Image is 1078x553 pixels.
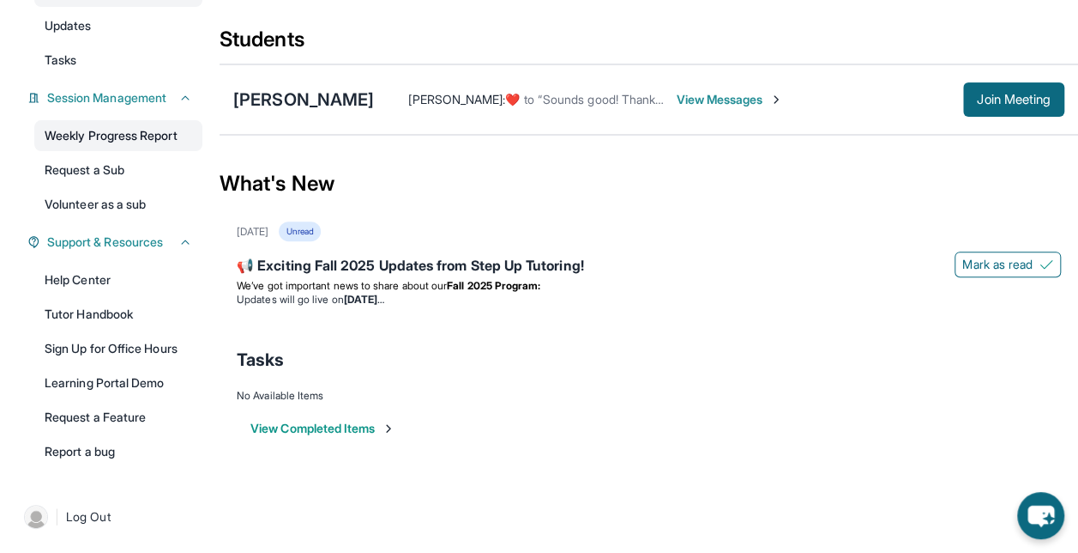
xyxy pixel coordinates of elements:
[237,293,1061,307] li: Updates will go live on
[17,498,202,536] a: |Log Out
[40,234,192,251] button: Support & Resources
[769,93,783,106] img: Chevron-Right
[55,507,59,527] span: |
[237,225,268,239] div: [DATE]
[233,88,374,112] div: [PERSON_NAME]
[220,146,1078,222] div: What's New
[963,82,1064,117] button: Join Meeting
[237,348,284,372] span: Tasks
[40,89,192,106] button: Session Management
[408,92,505,106] span: [PERSON_NAME] :
[34,402,202,433] a: Request a Feature
[977,94,1051,105] span: Join Meeting
[1017,492,1064,539] button: chat-button
[34,264,202,295] a: Help Center
[279,222,320,241] div: Unread
[45,52,76,69] span: Tasks
[237,255,1061,279] div: 📢 Exciting Fall 2025 Updates from Step Up Tutoring!
[34,45,202,76] a: Tasks
[34,333,202,364] a: Sign Up for Office Hours
[34,436,202,467] a: Report a bug
[34,155,202,185] a: Request a Sub
[47,89,166,106] span: Session Management
[1039,258,1053,271] img: Mark as read
[34,299,202,330] a: Tutor Handbook
[237,279,447,292] span: We’ve got important news to share about our
[962,256,1033,273] span: Mark as read
[66,508,111,526] span: Log Out
[237,389,1061,403] div: No Available Items
[47,234,163,251] span: Support & Resources
[34,189,202,220] a: Volunteer as a sub
[34,10,202,41] a: Updates
[344,293,384,306] strong: [DATE]
[250,420,395,437] button: View Completed Items
[955,252,1061,277] button: Mark as read
[34,368,202,398] a: Learning Portal Demo
[447,279,540,292] strong: Fall 2025 Program:
[34,120,202,151] a: Weekly Progress Report
[220,26,1078,64] div: Students
[676,91,783,108] span: View Messages
[24,505,48,529] img: user-img
[45,17,92,34] span: Updates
